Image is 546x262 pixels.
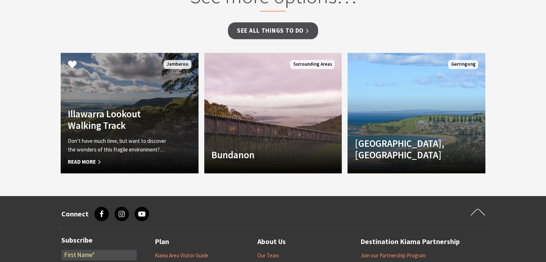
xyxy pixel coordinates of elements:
h3: Connect [61,210,89,218]
a: About Us [257,236,286,248]
a: Plan [155,236,169,248]
button: Click to Favourite Illawarra Lookout Walking Track [61,53,84,77]
span: Read More [68,158,171,166]
h4: Bundanon [211,149,314,160]
a: Destination Kiama Partnership [360,236,460,248]
span: Jamberoo [164,60,191,69]
a: Join our Partnership Program [360,252,426,259]
h4: Illawarra Lookout Walking Track [68,108,171,131]
p: Don’t have much time, but want to discover the wonders of this fragile environment?… [68,137,171,154]
a: Our Team [257,252,279,259]
a: [GEOGRAPHIC_DATA], [GEOGRAPHIC_DATA] Gerringong [347,53,485,173]
h4: [GEOGRAPHIC_DATA], [GEOGRAPHIC_DATA] [355,137,457,161]
span: Surrounding Areas [290,60,335,69]
input: First Name* [61,250,137,261]
a: See all Things To Do [228,22,318,39]
h3: Subscribe [61,236,137,244]
a: Bundanon Surrounding Areas [204,53,342,173]
a: Illawarra Lookout Walking Track Don’t have much time, but want to discover the wonders of this fr... [61,53,199,173]
a: Kiama Area Visitor Guide [155,252,209,259]
span: Gerringong [448,60,478,69]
